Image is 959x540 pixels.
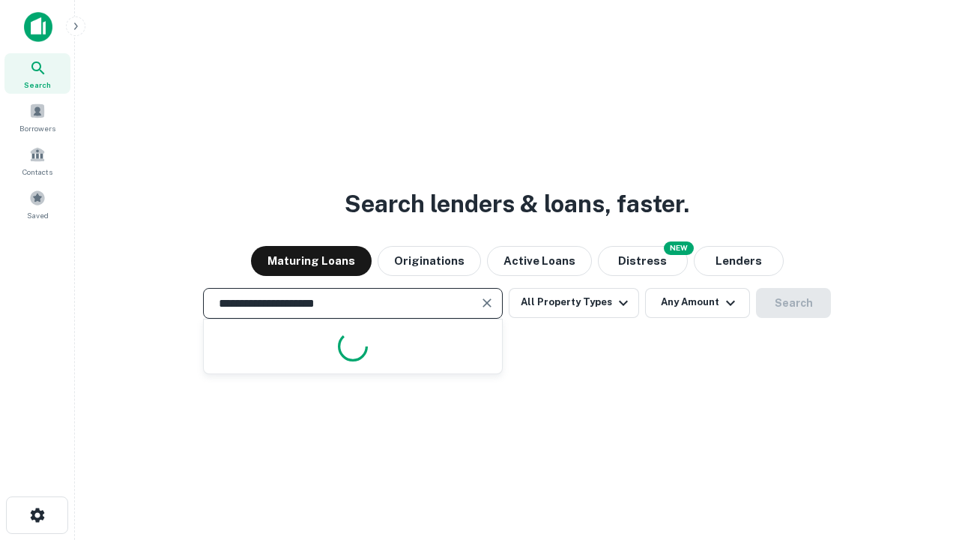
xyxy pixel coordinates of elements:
a: Search [4,53,70,94]
button: Maturing Loans [251,246,372,276]
a: Saved [4,184,70,224]
span: Search [24,79,51,91]
span: Borrowers [19,122,55,134]
a: Borrowers [4,97,70,137]
span: Saved [27,209,49,221]
img: capitalize-icon.png [24,12,52,42]
button: All Property Types [509,288,639,318]
button: Any Amount [645,288,750,318]
button: Search distressed loans with lien and other non-mortgage details. [598,246,688,276]
iframe: Chat Widget [884,420,959,492]
button: Clear [477,292,497,313]
span: Contacts [22,166,52,178]
button: Lenders [694,246,784,276]
button: Active Loans [487,246,592,276]
button: Originations [378,246,481,276]
div: NEW [664,241,694,255]
a: Contacts [4,140,70,181]
h3: Search lenders & loans, faster. [345,186,689,222]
